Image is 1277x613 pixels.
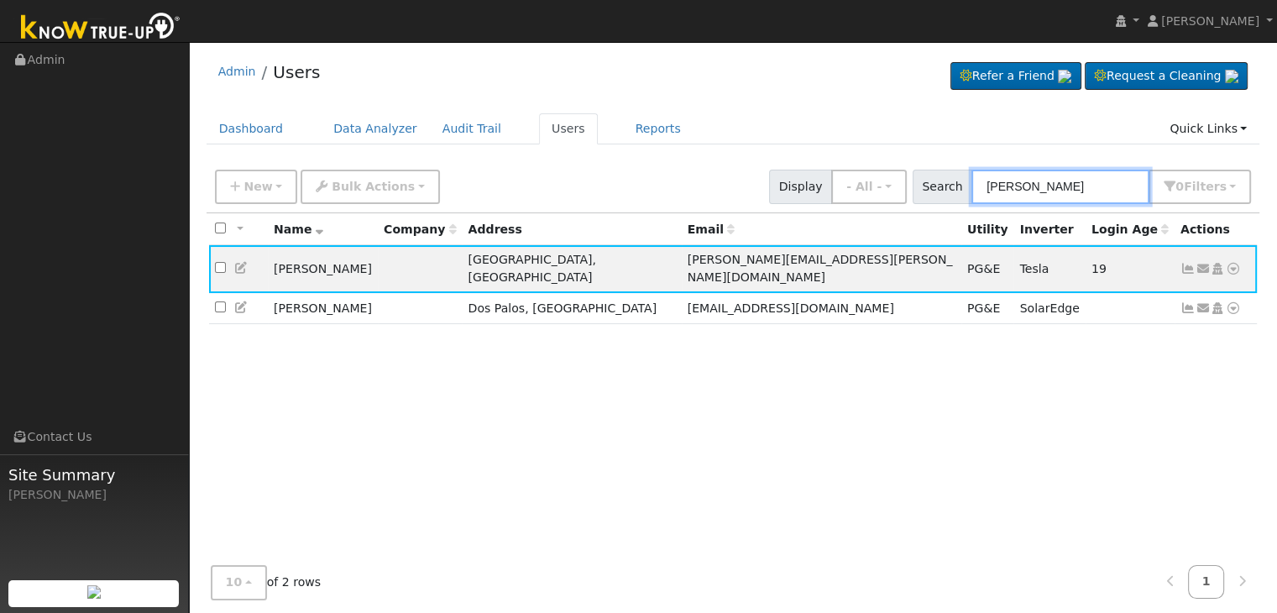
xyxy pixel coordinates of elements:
span: Search [913,170,972,204]
a: Users [539,113,598,144]
button: Bulk Actions [301,170,439,204]
a: rgoodmanfarms@Gmail.com [1196,300,1211,317]
a: Quick Links [1157,113,1259,144]
a: Edit User [234,261,249,275]
span: New [243,180,272,193]
img: retrieve [1225,70,1238,83]
span: [PERSON_NAME][EMAIL_ADDRESS][PERSON_NAME][DOMAIN_NAME] [688,253,953,284]
span: of 2 rows [211,566,322,600]
span: [PERSON_NAME] [1161,14,1259,28]
td: [PERSON_NAME] [268,293,378,324]
a: Audit Trail [430,113,514,144]
a: 1 [1188,566,1225,599]
a: Dashboard [207,113,296,144]
span: Name [274,223,323,236]
button: - All - [831,170,907,204]
span: Days since last login [1091,223,1169,236]
button: 0Filters [1149,170,1251,204]
span: [EMAIL_ADDRESS][DOMAIN_NAME] [688,301,894,315]
a: Admin [218,65,256,78]
span: Bulk Actions [332,180,415,193]
span: SolarEdge [1019,301,1079,315]
div: Inverter [1019,221,1079,238]
span: Site Summary [8,464,180,486]
a: Other actions [1226,260,1241,278]
span: s [1219,180,1226,193]
a: Login As [1210,301,1225,315]
td: [PERSON_NAME] [268,245,378,293]
a: Show Graph [1180,301,1196,315]
a: Request a Cleaning [1085,62,1248,91]
td: Dos Palos, [GEOGRAPHIC_DATA] [462,293,681,324]
button: New [215,170,298,204]
span: Company name [384,223,456,236]
button: 10 [211,566,267,600]
span: Email [688,223,735,236]
span: 10 [226,576,243,589]
span: PG&E [967,262,1000,275]
a: Refer a Friend [950,62,1081,91]
div: Actions [1180,221,1251,238]
a: Reports [623,113,693,144]
span: PG&E [967,301,1000,315]
a: Show Graph [1180,262,1196,275]
img: retrieve [87,585,101,599]
img: Know True-Up [13,9,189,47]
input: Search [971,170,1149,204]
span: Display [769,170,832,204]
a: arthur.r.goodman@gmail.com [1196,260,1211,278]
td: [GEOGRAPHIC_DATA], [GEOGRAPHIC_DATA] [462,245,681,293]
div: Address [468,221,676,238]
a: Login As [1210,262,1225,275]
div: Utility [967,221,1008,238]
span: Tesla [1019,262,1049,275]
a: Data Analyzer [321,113,430,144]
a: Other actions [1226,300,1241,317]
a: Users [273,62,320,82]
div: [PERSON_NAME] [8,486,180,504]
span: Filter [1184,180,1227,193]
a: Edit User [234,301,249,314]
span: 08/09/2025 4:33:41 PM [1091,262,1107,275]
img: retrieve [1058,70,1071,83]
